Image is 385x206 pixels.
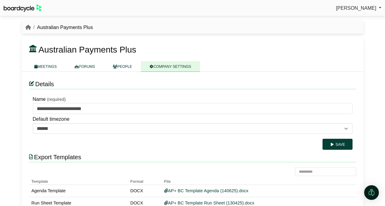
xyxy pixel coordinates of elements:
[66,61,104,72] a: FORUMS
[31,24,93,31] li: Australian Payments Plus
[25,61,66,72] a: MEETINGS
[33,115,70,123] label: Default timezone
[29,176,128,185] th: Template
[164,188,249,193] a: AP+ BC Template Agenda (140625).docx
[323,139,352,150] button: Save
[47,97,66,102] small: (required)
[29,185,128,197] td: Agenda Template
[34,154,81,160] span: Export Templates
[141,61,200,72] a: COMPANY SETTINGS
[128,185,162,197] td: DOCX
[164,200,255,205] a: AP+ BC Template Run Sheet (130425).docx
[104,61,141,72] a: PEOPLE
[35,81,54,87] span: Details
[25,24,93,31] nav: breadcrumb
[162,176,347,185] th: File
[39,45,136,54] span: Australian Payments Plus
[364,185,379,200] div: Open Intercom Messenger
[336,4,381,12] a: [PERSON_NAME]
[128,176,162,185] th: Format
[33,95,46,103] label: Name
[4,4,42,12] img: BoardcycleBlackGreen-aaafeed430059cb809a45853b8cf6d952af9d84e6e89e1f1685b34bfd5cb7d64.svg
[336,6,376,11] span: [PERSON_NAME]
